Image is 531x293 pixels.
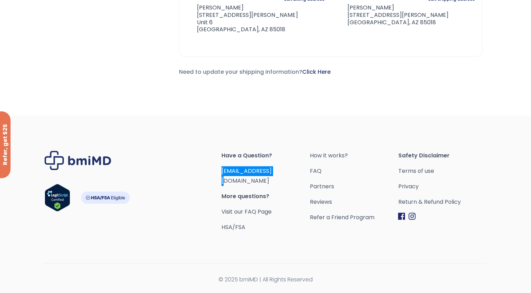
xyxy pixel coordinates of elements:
span: More questions? [221,191,310,201]
span: Safety Disclaimer [398,151,486,161]
img: Brand Logo [45,151,111,170]
a: FAQ [310,166,398,176]
img: HSA-FSA [81,191,130,204]
a: How it works? [310,151,398,161]
img: Instagram [409,213,416,220]
a: Privacy [398,182,486,191]
address: [PERSON_NAME] [STREET_ADDRESS][PERSON_NAME] Unit 6 [GEOGRAPHIC_DATA], AZ 85018 [186,4,298,33]
a: Verify LegitScript Approval for www.bmimd.com [45,184,70,215]
a: Refer a Friend Program [310,213,398,222]
a: [EMAIL_ADDRESS][DOMAIN_NAME] [221,167,272,185]
span: Need to update your shipping information? [179,68,331,76]
a: Reviews [310,197,398,207]
span: © 2025 bmiMD | All Rights Reserved [45,275,487,285]
a: Terms of use [398,166,486,176]
span: Have a Question? [221,151,310,161]
a: Partners [310,182,398,191]
address: [PERSON_NAME] [STREET_ADDRESS][PERSON_NAME] [GEOGRAPHIC_DATA], AZ 85018 [336,4,449,26]
a: Return & Refund Policy [398,197,486,207]
img: Verify Approval for www.bmimd.com [45,184,70,211]
a: Visit our FAQ Page [221,208,272,216]
a: HSA/FSA [221,223,245,231]
a: Click Here [302,68,331,76]
img: Facebook [398,213,405,220]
